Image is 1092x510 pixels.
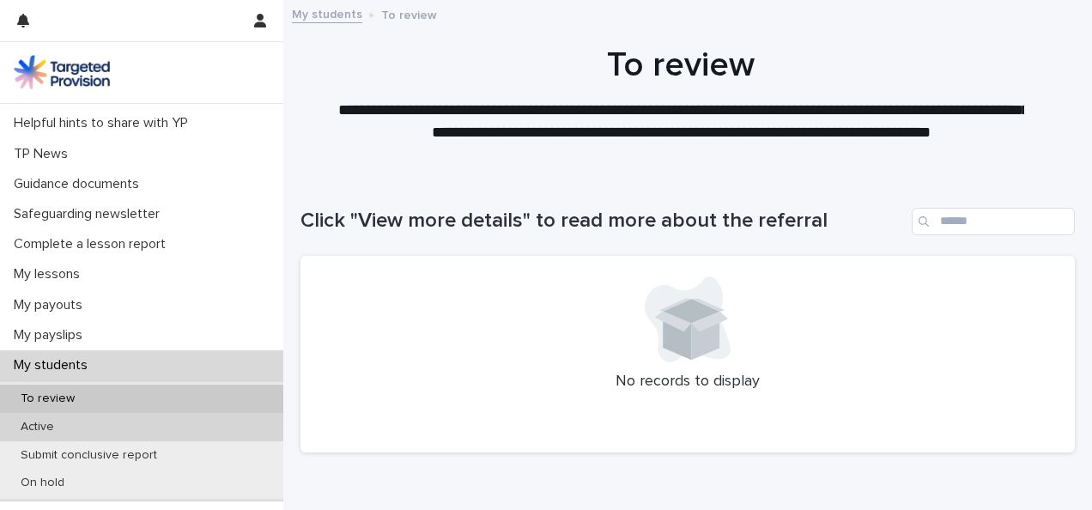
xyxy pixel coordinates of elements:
[7,146,82,162] p: TP News
[7,236,179,252] p: Complete a lesson report
[7,420,68,434] p: Active
[7,476,78,490] p: On hold
[7,266,94,282] p: My lessons
[7,392,88,406] p: To review
[7,206,173,222] p: Safeguarding newsletter
[300,209,905,234] h1: Click "View more details" to read more about the referral
[7,448,171,463] p: Submit conclusive report
[321,373,1054,392] p: No records to display
[292,3,362,23] a: My students
[300,45,1062,86] h1: To review
[7,115,202,131] p: Helpful hints to share with YP
[14,55,110,89] img: M5nRWzHhSzIhMunXDL62
[7,176,153,192] p: Guidance documents
[7,357,101,373] p: My students
[912,208,1075,235] input: Search
[381,4,437,23] p: To review
[7,297,96,313] p: My payouts
[7,327,96,343] p: My payslips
